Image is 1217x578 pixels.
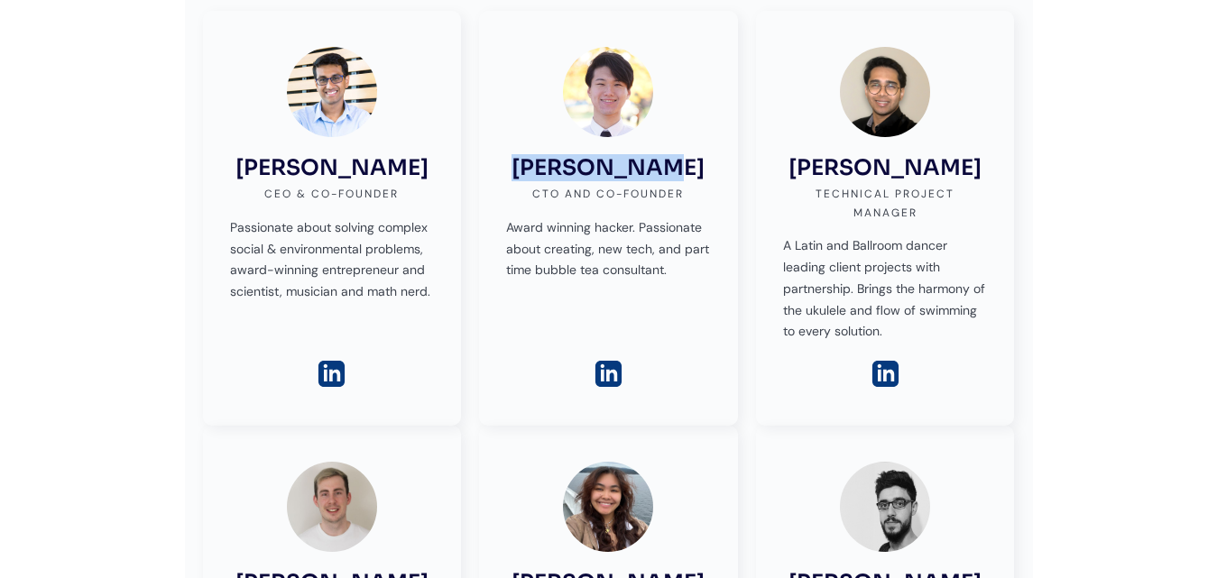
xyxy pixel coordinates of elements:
[870,358,901,390] img: Button link to LinkedIn
[783,235,988,343] p: A Latin and Ballroom dancer leading client projects with partnership. Brings the harmony of the u...
[532,185,684,203] div: CTO and Co-Founder
[316,358,347,390] img: Button link to LinkedIn
[264,185,399,203] div: CEO & Co-founder
[593,358,624,390] img: Button link to LinkedIn
[512,155,705,181] h3: [PERSON_NAME]
[235,155,429,181] h3: [PERSON_NAME]
[788,155,982,181] h3: [PERSON_NAME]
[506,217,711,281] p: Award winning hacker. Passionate about creating, new tech, and part time bubble tea consultant.
[783,185,988,222] div: Technical Project Manager
[230,217,435,303] p: Passionate about solving complex social & environmental problems, award-winning entrepreneur and ...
